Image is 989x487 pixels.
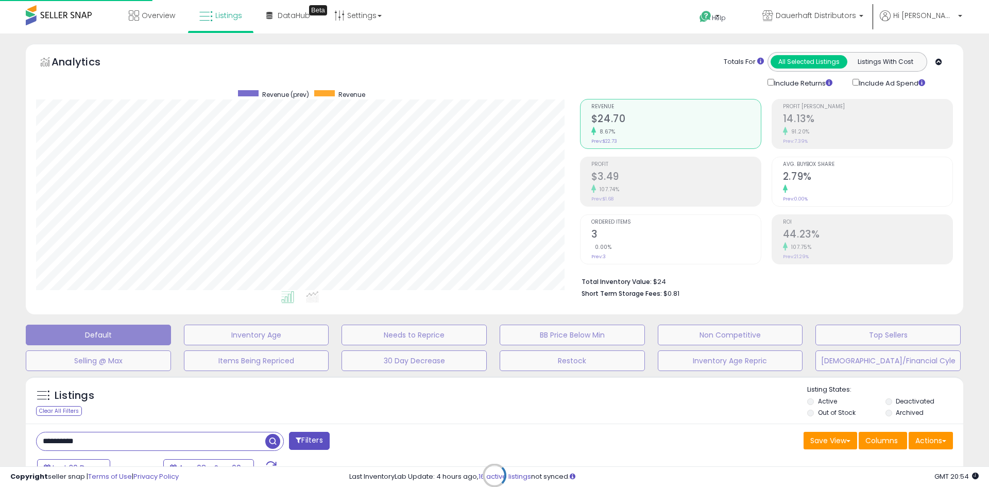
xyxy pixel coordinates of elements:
h2: 44.23% [783,228,952,242]
button: [DEMOGRAPHIC_DATA]/Financial Cyle [815,350,961,371]
div: Totals For [724,57,764,67]
span: Revenue (prev) [262,90,309,99]
button: Default [26,325,171,345]
h2: $24.70 [591,113,761,127]
small: 107.74% [596,186,620,193]
small: Prev: 7.39% [783,138,808,144]
small: 107.75% [788,243,812,251]
span: Avg. Buybox Share [783,162,952,167]
h2: 3 [591,228,761,242]
div: Tooltip anchor [309,5,327,15]
button: BB Price Below Min [500,325,645,345]
span: Dauerhaft Distributors [776,10,856,21]
h2: 14.13% [783,113,952,127]
span: Hi [PERSON_NAME] [893,10,955,21]
li: $24 [582,275,945,287]
strong: Copyright [10,472,48,481]
button: 30 Day Decrease [342,350,487,371]
span: ROI [783,220,952,225]
button: Inventory Age Repric [658,350,803,371]
i: Get Help [699,10,712,23]
b: Short Term Storage Fees: [582,289,662,298]
span: Profit [PERSON_NAME] [783,104,952,110]
a: Hi [PERSON_NAME] [880,10,962,33]
span: Profit [591,162,761,167]
span: Listings [215,10,242,21]
small: Prev: 3 [591,254,606,260]
div: Include Returns [760,77,845,89]
button: Items Being Repriced [184,350,329,371]
small: Prev: $22.73 [591,138,617,144]
a: Help [691,3,746,33]
small: Prev: 0.00% [783,196,808,202]
button: All Selected Listings [771,55,847,69]
div: seller snap | | [10,472,179,482]
button: Top Sellers [815,325,961,345]
div: Include Ad Spend [845,77,942,89]
span: Overview [142,10,175,21]
span: $0.81 [663,289,679,298]
small: Prev: 21.29% [783,254,809,260]
button: Non Competitive [658,325,803,345]
h5: Analytics [52,55,121,72]
button: Needs to Reprice [342,325,487,345]
button: Listings With Cost [847,55,924,69]
small: 8.67% [596,128,616,136]
button: Inventory Age [184,325,329,345]
span: DataHub [278,10,310,21]
h2: $3.49 [591,171,761,184]
span: Revenue [591,104,761,110]
h2: 2.79% [783,171,952,184]
b: Total Inventory Value: [582,277,652,286]
button: Restock [500,350,645,371]
small: 0.00% [591,243,612,251]
span: Ordered Items [591,220,761,225]
span: Help [712,13,726,22]
button: Selling @ Max [26,350,171,371]
small: Prev: $1.68 [591,196,613,202]
span: Revenue [338,90,365,99]
small: 91.20% [788,128,810,136]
